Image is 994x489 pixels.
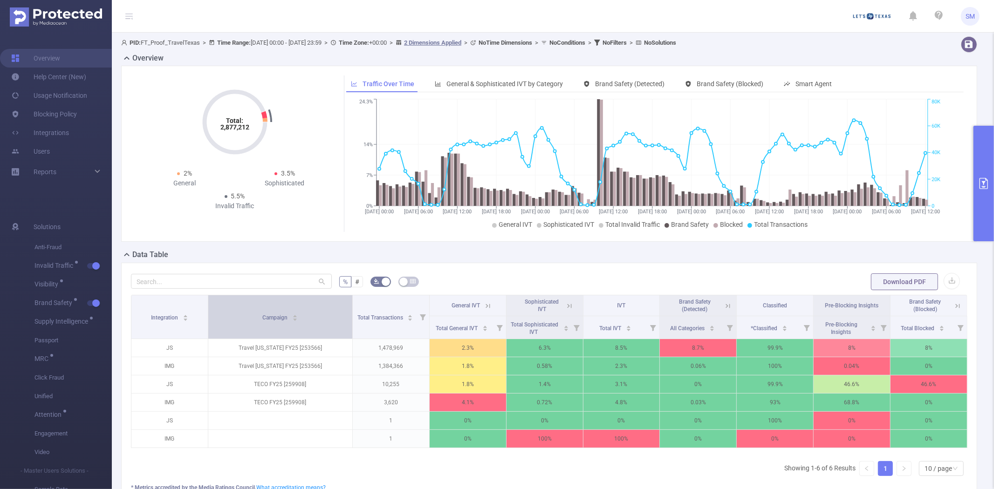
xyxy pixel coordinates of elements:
i: icon: caret-up [408,313,413,316]
li: Showing 1-6 of 6 Results [784,461,856,476]
div: 10 / page [925,462,952,475]
p: 0% [507,412,583,429]
p: 0% [891,430,967,448]
i: Filter menu [877,316,890,339]
span: Integration [151,314,179,321]
span: 3.5% [281,170,295,177]
span: Click Fraud [34,368,112,387]
p: 0% [660,430,736,448]
p: 1.4% [507,375,583,393]
p: 0% [660,375,736,393]
div: Sort [183,313,188,319]
i: icon: caret-up [709,324,714,327]
tspan: [DATE] 12:00 [599,209,628,215]
div: Sort [292,313,298,319]
p: 46.6% [891,375,967,393]
p: 6.3% [507,339,583,357]
i: icon: caret-down [408,317,413,320]
span: 5.5% [231,192,245,200]
div: Sophisticated [235,178,335,188]
span: Campaign [263,314,289,321]
p: 1.8% [430,357,506,375]
i: icon: table [410,278,416,284]
span: Total Blocked [901,325,936,332]
span: Traffic Over Time [363,80,414,88]
p: 0.03% [660,394,736,411]
tspan: 7% [366,172,373,178]
span: Brand Safety [34,299,75,306]
span: > [585,39,594,46]
p: 100% [737,357,813,375]
tspan: [DATE] 00:00 [365,209,394,215]
i: icon: user [121,40,130,46]
div: Sort [709,324,715,330]
p: IMG [131,394,208,411]
i: icon: caret-down [183,317,188,320]
i: icon: caret-down [626,327,631,330]
span: IVT [617,302,626,309]
span: Brand Safety (Detected) [679,299,711,312]
span: Total Transactions [754,221,808,228]
b: Time Range: [217,39,251,46]
span: Engagement [34,424,112,443]
i: icon: caret-up [483,324,488,327]
input: Search... [131,274,332,289]
i: Filter menu [570,316,583,339]
i: icon: bar-chart [435,81,441,87]
b: No Solutions [644,39,676,46]
i: icon: caret-down [939,327,945,330]
span: *Classified [751,325,779,332]
div: Sort [871,324,876,330]
div: Sort [482,324,488,330]
p: 0.72% [507,394,583,411]
i: icon: right [901,466,907,471]
span: Total Transactions [357,314,404,321]
p: 1 [353,430,429,448]
span: Total General IVT [436,325,479,332]
p: TECO FY25 [259908] [208,375,352,393]
p: JS [131,412,208,429]
p: 99.9% [737,339,813,357]
span: Video [34,443,112,462]
span: Blocked [720,221,743,228]
span: Sophisticated IVT [525,299,559,312]
b: PID: [130,39,141,46]
i: Filter menu [416,295,429,339]
span: Sophisticated IVT [543,221,594,228]
p: 3.1% [583,375,660,393]
i: icon: caret-down [782,327,788,330]
p: 1,478,969 [353,339,429,357]
u: 2 Dimensions Applied [404,39,461,46]
i: icon: caret-up [563,324,569,327]
i: icon: caret-up [939,324,945,327]
tspan: [DATE] 12:00 [755,209,784,215]
i: icon: line-chart [351,81,357,87]
p: 3,620 [353,394,429,411]
tspan: [DATE] 12:00 [443,209,472,215]
p: Travel [US_STATE] FY25 [253566] [208,357,352,375]
p: 0% [430,430,506,448]
i: icon: left [864,466,870,471]
span: Total Invalid Traffic [605,221,660,228]
tspan: [DATE] 06:00 [716,209,745,215]
p: 2.3% [430,339,506,357]
p: 8% [814,339,890,357]
span: Passport [34,331,112,350]
span: Brand Safety (Blocked) [910,299,941,312]
span: Attention [34,411,65,418]
span: Visibility [34,281,62,287]
i: icon: caret-up [293,313,298,316]
p: 1,384,366 [353,357,429,375]
a: Users [11,142,50,161]
p: IMG [131,430,208,448]
h2: Overview [132,53,164,64]
span: Invalid Traffic [34,262,76,269]
p: 0% [891,357,967,375]
div: Sort [407,313,413,319]
i: Filter menu [493,316,506,339]
p: JS [131,339,208,357]
tspan: [DATE] 18:00 [482,209,511,215]
b: No Filters [603,39,627,46]
tspan: 0% [366,203,373,209]
p: 10,255 [353,375,429,393]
